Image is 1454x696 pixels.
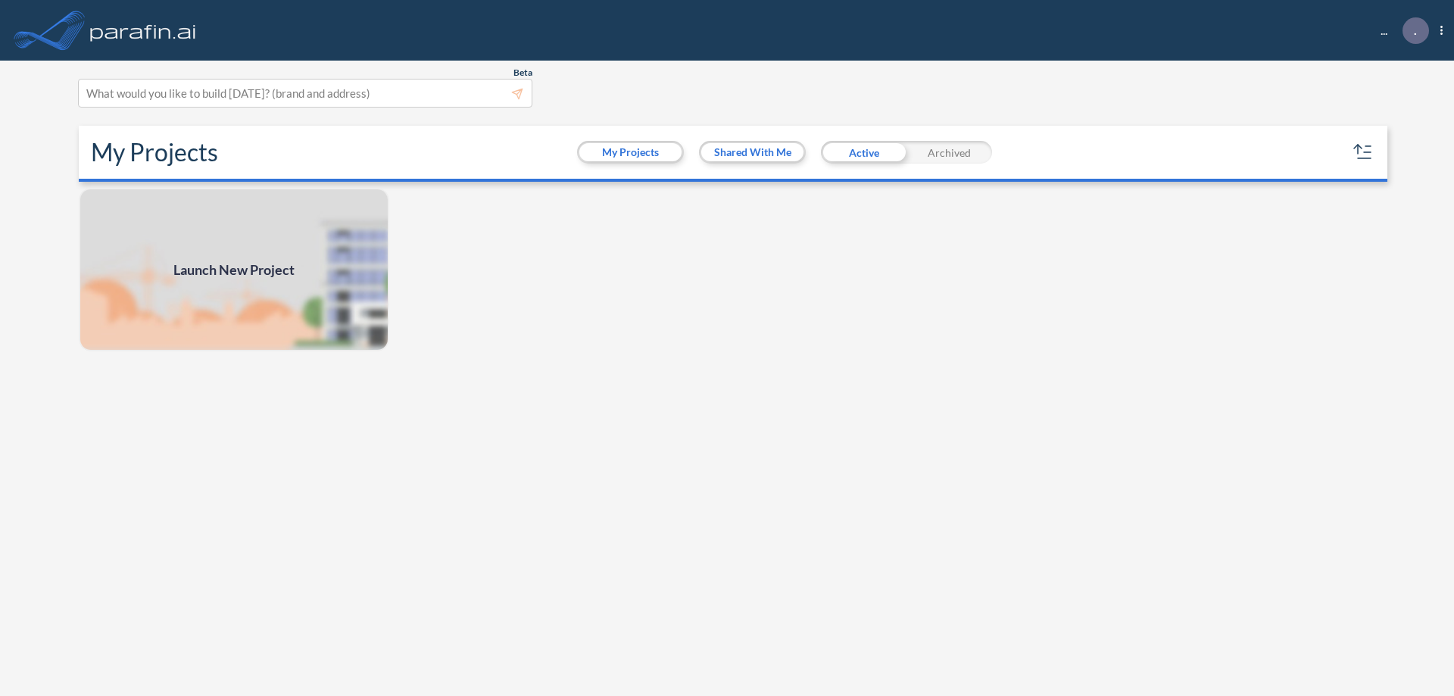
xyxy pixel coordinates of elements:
[821,141,906,164] div: Active
[579,143,682,161] button: My Projects
[1358,17,1443,44] div: ...
[1351,140,1375,164] button: sort
[87,15,199,45] img: logo
[513,67,532,79] span: Beta
[906,141,992,164] div: Archived
[91,138,218,167] h2: My Projects
[79,188,389,351] a: Launch New Project
[701,143,803,161] button: Shared With Me
[173,260,295,280] span: Launch New Project
[79,188,389,351] img: add
[1414,23,1417,37] p: .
